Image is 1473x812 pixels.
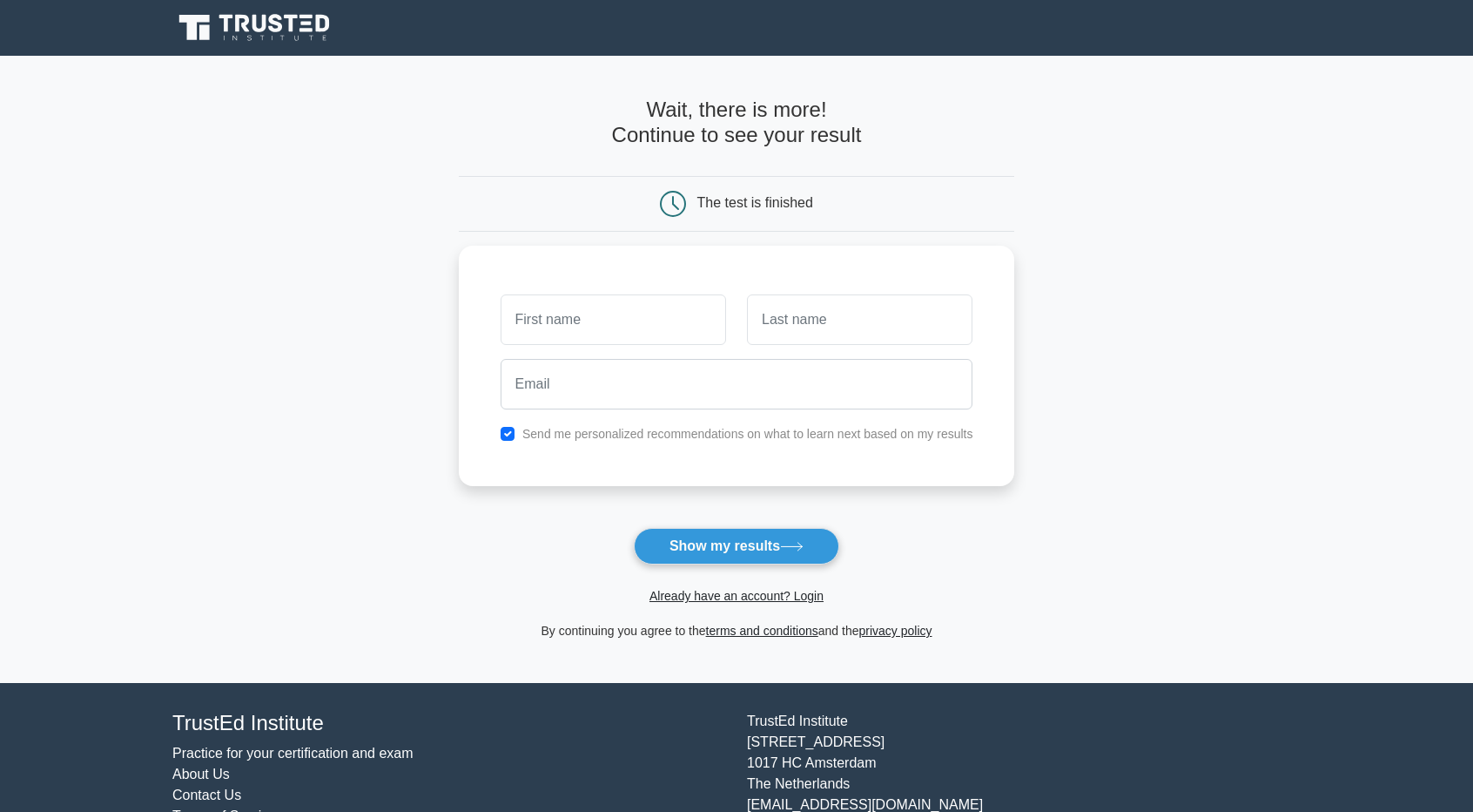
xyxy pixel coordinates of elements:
h4: TrustEd Institute [172,711,726,736]
h4: Wait, there is more! Continue to see your result [459,98,1015,148]
a: About Us [172,767,230,782]
a: Practice for your certification and exam [172,746,414,761]
input: First name [501,294,726,345]
input: Email [501,359,973,409]
a: Already have an account? Login [649,589,824,603]
label: Send me personalized recommendations on what to learn next based on my results [522,427,973,441]
button: Show my results [634,528,839,565]
a: Contact Us [172,788,241,802]
div: By continuing you agree to the and the [448,620,1026,641]
a: terms and conditions [706,624,818,638]
input: Last name [747,294,972,345]
div: The test is finished [697,195,813,210]
a: privacy policy [859,624,932,638]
